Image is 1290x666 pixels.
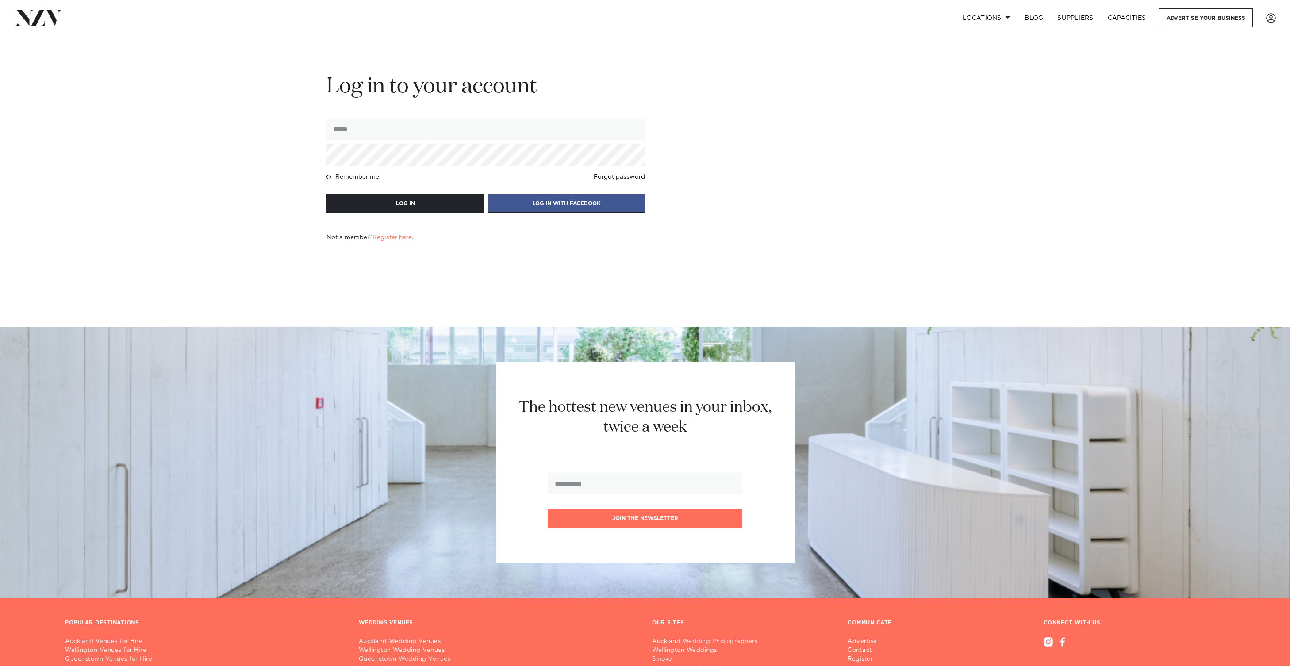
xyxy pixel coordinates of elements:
[372,234,412,241] a: Register here
[359,646,638,655] a: Wellington Wedding Venues
[652,637,764,646] a: Auckland Wedding Photographers
[359,637,638,646] a: Auckland Wedding Venues
[508,398,783,437] h2: The hottest new venues in your inbox, twice a week
[848,655,913,664] a: Register
[848,620,892,627] h3: COMMUNICATE
[848,646,913,655] a: Contact
[359,655,638,664] a: Queenstown Wedding Venues
[652,655,764,664] a: Smoke
[65,646,345,655] a: Wellington Venues for Hire
[1050,8,1100,27] a: SUPPLIERS
[652,620,684,627] h3: OUR SITES
[359,620,413,627] h3: WEDDING VENUES
[1017,8,1050,27] a: BLOG
[65,637,345,646] a: Auckland Venues for Hire
[594,173,645,180] a: Forgot password
[1159,8,1253,27] a: Advertise your business
[652,646,764,655] a: Wellington Weddings
[548,509,742,528] button: Join the newsletter
[65,655,345,664] a: Queenstown Venues for Hire
[488,199,645,207] a: LOG IN WITH FACEBOOK
[488,194,645,213] button: LOG IN WITH FACEBOOK
[335,173,379,180] h4: Remember me
[14,10,62,26] img: nzv-logo.png
[1044,620,1225,627] h3: CONNECT WITH US
[65,620,139,627] h3: POPULAR DESTINATIONS
[326,73,645,101] h2: Log in to your account
[1101,8,1153,27] a: Capacities
[326,234,413,241] h4: Not a member? .
[848,637,913,646] a: Advertise
[326,194,484,213] button: LOG IN
[956,8,1017,27] a: Locations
